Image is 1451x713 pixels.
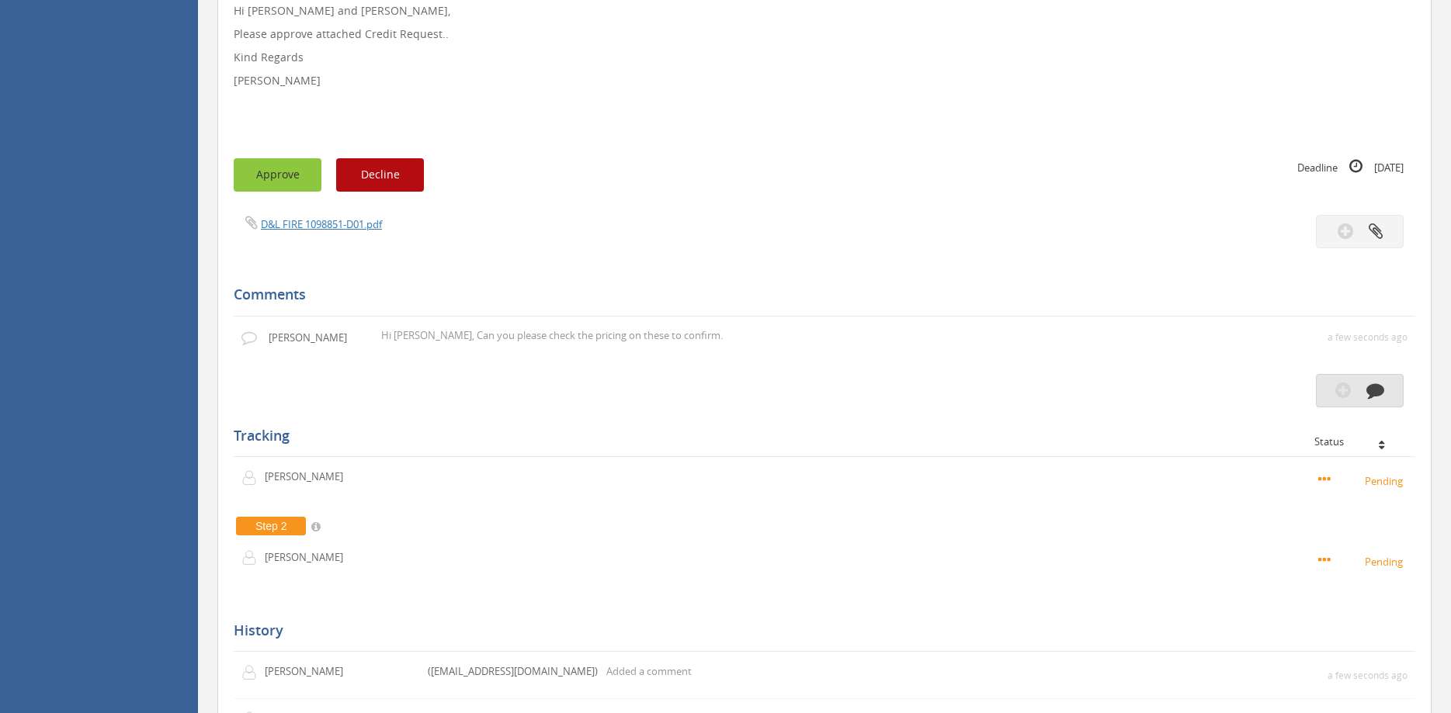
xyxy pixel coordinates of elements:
[265,469,354,484] p: [PERSON_NAME]
[1297,158,1404,175] small: Deadline [DATE]
[234,3,1415,19] p: Hi [PERSON_NAME] and [PERSON_NAME],
[261,217,382,231] a: D&L FIRE 1098851-D01.pdf
[234,158,321,192] button: Approve
[428,664,598,679] p: ([EMAIL_ADDRESS][DOMAIN_NAME])
[265,550,354,565] p: [PERSON_NAME]
[234,26,1415,42] p: Please approve attached Credit Request..
[1318,552,1408,569] small: Pending
[336,158,424,192] button: Decline
[234,428,1404,444] h5: Tracking
[234,287,1404,303] h5: Comments
[606,664,692,679] p: Added a comment
[381,328,1080,343] p: Hi Ben, Can you please check the pricing on these to confirm.
[241,550,265,566] img: user-icon.png
[269,331,357,345] p: [PERSON_NAME]
[241,665,265,680] img: user-icon.png
[234,623,1404,639] h5: History
[265,664,354,679] p: [PERSON_NAME]
[1318,472,1408,489] small: Pending
[234,73,1415,88] p: [PERSON_NAME]
[234,50,1415,65] p: Kind Regards
[241,470,265,486] img: user-icon.png
[1314,436,1404,447] div: Status
[1328,669,1408,682] small: a few seconds ago
[236,517,306,535] span: Step 2
[1328,331,1408,344] small: a few seconds ago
